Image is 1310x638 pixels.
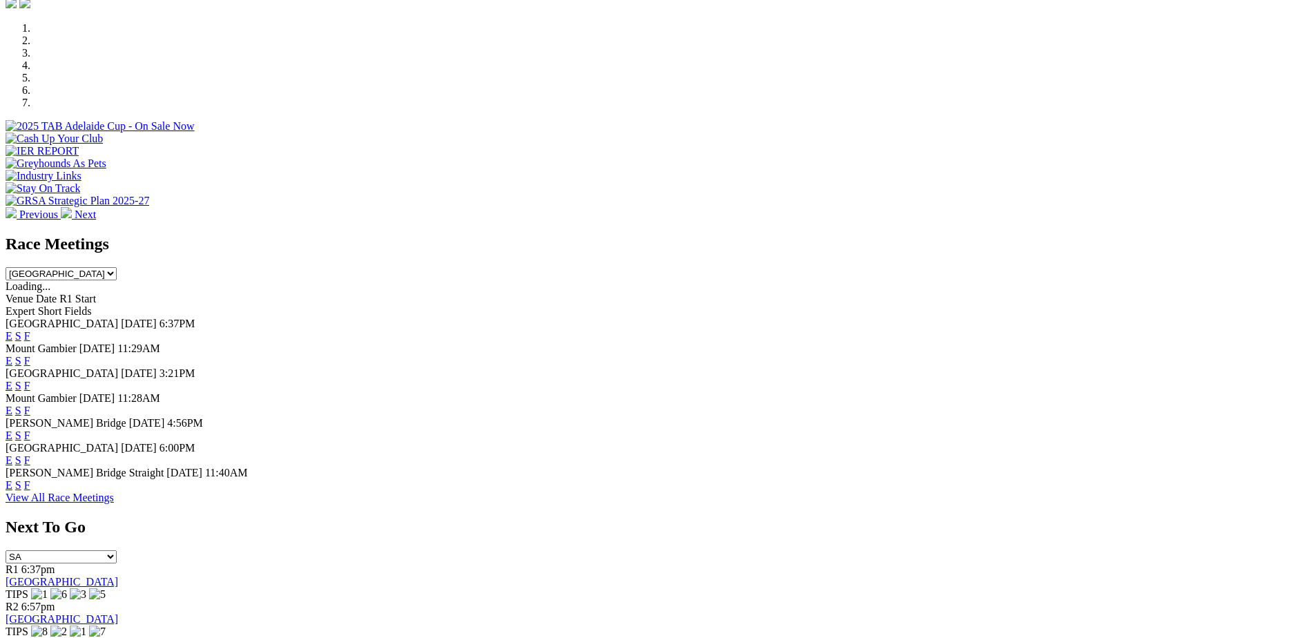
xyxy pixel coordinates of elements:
span: 11:40AM [205,467,248,478]
a: E [6,355,12,367]
img: 3 [70,588,86,601]
a: S [15,380,21,391]
span: R2 [6,601,19,612]
a: S [15,454,21,466]
span: [DATE] [121,442,157,454]
a: F [24,405,30,416]
a: E [6,429,12,441]
span: 3:21PM [160,367,195,379]
img: 2025 TAB Adelaide Cup - On Sale Now [6,120,195,133]
img: 2 [50,626,67,638]
a: View All Race Meetings [6,492,114,503]
span: Previous [19,209,58,220]
a: E [6,454,12,466]
span: R1 Start [59,293,96,304]
a: E [6,330,12,342]
span: Expert [6,305,35,317]
span: [GEOGRAPHIC_DATA] [6,318,118,329]
a: S [15,355,21,367]
span: [GEOGRAPHIC_DATA] [6,367,118,379]
a: F [24,479,30,491]
a: Previous [6,209,61,220]
a: E [6,380,12,391]
span: 4:56PM [167,417,203,429]
img: 1 [70,626,86,638]
span: [DATE] [79,392,115,404]
span: [DATE] [166,467,202,478]
span: [DATE] [129,417,165,429]
span: 6:57pm [21,601,55,612]
span: TIPS [6,626,28,637]
img: Cash Up Your Club [6,133,103,145]
a: S [15,405,21,416]
span: TIPS [6,588,28,600]
img: 5 [89,588,106,601]
img: 7 [89,626,106,638]
a: F [24,429,30,441]
span: 6:37PM [160,318,195,329]
span: [PERSON_NAME] Bridge Straight [6,467,164,478]
a: F [24,355,30,367]
span: [DATE] [121,367,157,379]
img: GRSA Strategic Plan 2025-27 [6,195,149,207]
a: Next [61,209,96,220]
span: Date [36,293,57,304]
span: 11:28AM [117,392,160,404]
a: E [6,405,12,416]
span: [DATE] [121,318,157,329]
img: Stay On Track [6,182,80,195]
span: R1 [6,563,19,575]
a: [GEOGRAPHIC_DATA] [6,613,118,625]
img: chevron-right-pager-white.svg [61,207,72,218]
a: F [24,454,30,466]
span: Next [75,209,96,220]
span: Short [38,305,62,317]
a: F [24,380,30,391]
span: [GEOGRAPHIC_DATA] [6,442,118,454]
img: 1 [31,588,48,601]
img: chevron-left-pager-white.svg [6,207,17,218]
span: Venue [6,293,33,304]
a: [GEOGRAPHIC_DATA] [6,576,118,588]
span: 6:00PM [160,442,195,454]
span: Fields [64,305,91,317]
img: Industry Links [6,170,81,182]
a: S [15,330,21,342]
h2: Race Meetings [6,235,1304,253]
span: Mount Gambier [6,342,77,354]
span: 11:29AM [117,342,160,354]
a: S [15,479,21,491]
span: [DATE] [79,342,115,354]
span: 6:37pm [21,563,55,575]
a: E [6,479,12,491]
span: Mount Gambier [6,392,77,404]
h2: Next To Go [6,518,1304,536]
a: F [24,330,30,342]
a: S [15,429,21,441]
img: 6 [50,588,67,601]
span: Loading... [6,280,50,292]
img: Greyhounds As Pets [6,157,106,170]
span: [PERSON_NAME] Bridge [6,417,126,429]
img: IER REPORT [6,145,79,157]
img: 8 [31,626,48,638]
